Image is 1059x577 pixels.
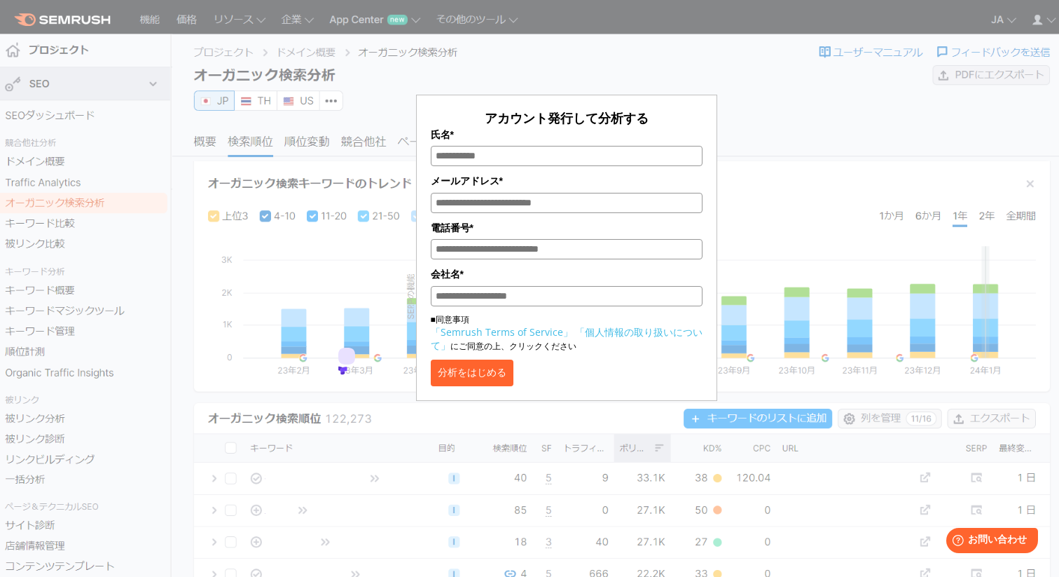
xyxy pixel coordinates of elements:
button: 分析をはじめる [431,360,513,386]
a: 「Semrush Terms of Service」 [431,325,573,339]
p: ■同意事項 にご同意の上、クリックください [431,313,702,353]
a: 「個人情報の取り扱いについて」 [431,325,702,352]
label: 電話番号* [431,220,702,236]
label: メールアドレス* [431,173,702,189]
iframe: Help widget launcher [934,522,1044,562]
span: アカウント発行して分析する [485,109,649,126]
